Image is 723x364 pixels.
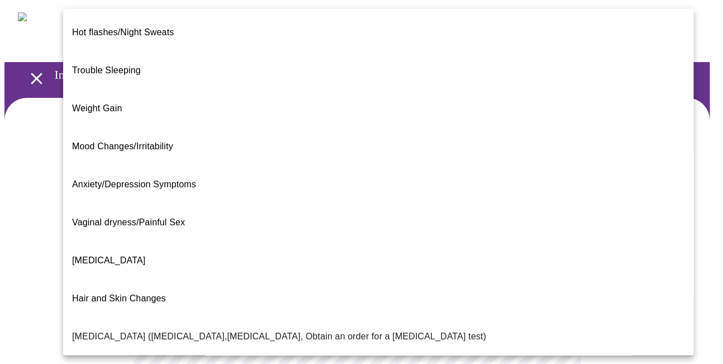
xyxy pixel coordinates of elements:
[72,330,486,343] p: [MEDICAL_DATA] ([MEDICAL_DATA],[MEDICAL_DATA], Obtain an order for a [MEDICAL_DATA] test)
[72,179,196,189] span: Anxiety/Depression Symptoms
[72,103,122,113] span: Weight Gain
[72,256,145,265] span: [MEDICAL_DATA]
[72,65,141,75] span: Trouble Sleeping
[72,218,185,227] span: Vaginal dryness/Painful Sex
[72,294,166,303] span: Hair and Skin Changes
[72,141,173,151] span: Mood Changes/Irritability
[72,27,174,37] span: Hot flashes/Night Sweats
